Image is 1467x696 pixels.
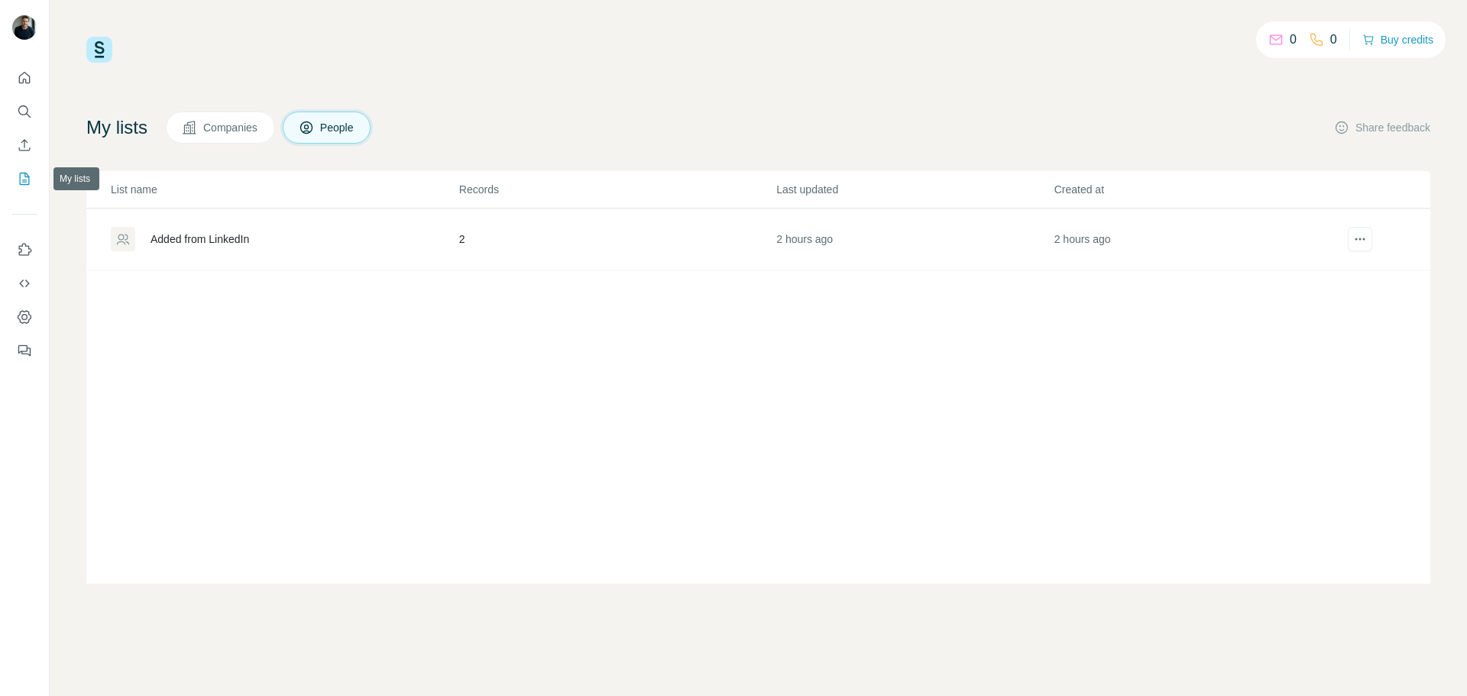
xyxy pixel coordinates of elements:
button: Use Surfe API [12,270,37,297]
p: 0 [1290,31,1297,49]
button: Use Surfe on LinkedIn [12,236,37,264]
img: Surfe Logo [86,37,112,63]
td: 2 [458,209,776,270]
td: 2 hours ago [1054,209,1331,270]
button: Enrich CSV [12,131,37,159]
button: Quick start [12,64,37,92]
p: Records [459,182,775,197]
button: Dashboard [12,303,37,331]
td: 2 hours ago [776,209,1053,270]
button: Share feedback [1334,120,1430,135]
h4: My lists [86,115,147,140]
p: Last updated [776,182,1052,197]
span: Companies [203,120,259,135]
button: Search [12,98,37,125]
p: List name [111,182,458,197]
button: Feedback [12,337,37,364]
span: People [320,120,355,135]
button: My lists [12,165,37,193]
button: Buy credits [1362,29,1433,50]
button: actions [1348,227,1372,251]
p: 0 [1330,31,1337,49]
p: Created at [1054,182,1330,197]
div: Added from LinkedIn [151,231,249,247]
img: Avatar [12,15,37,40]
